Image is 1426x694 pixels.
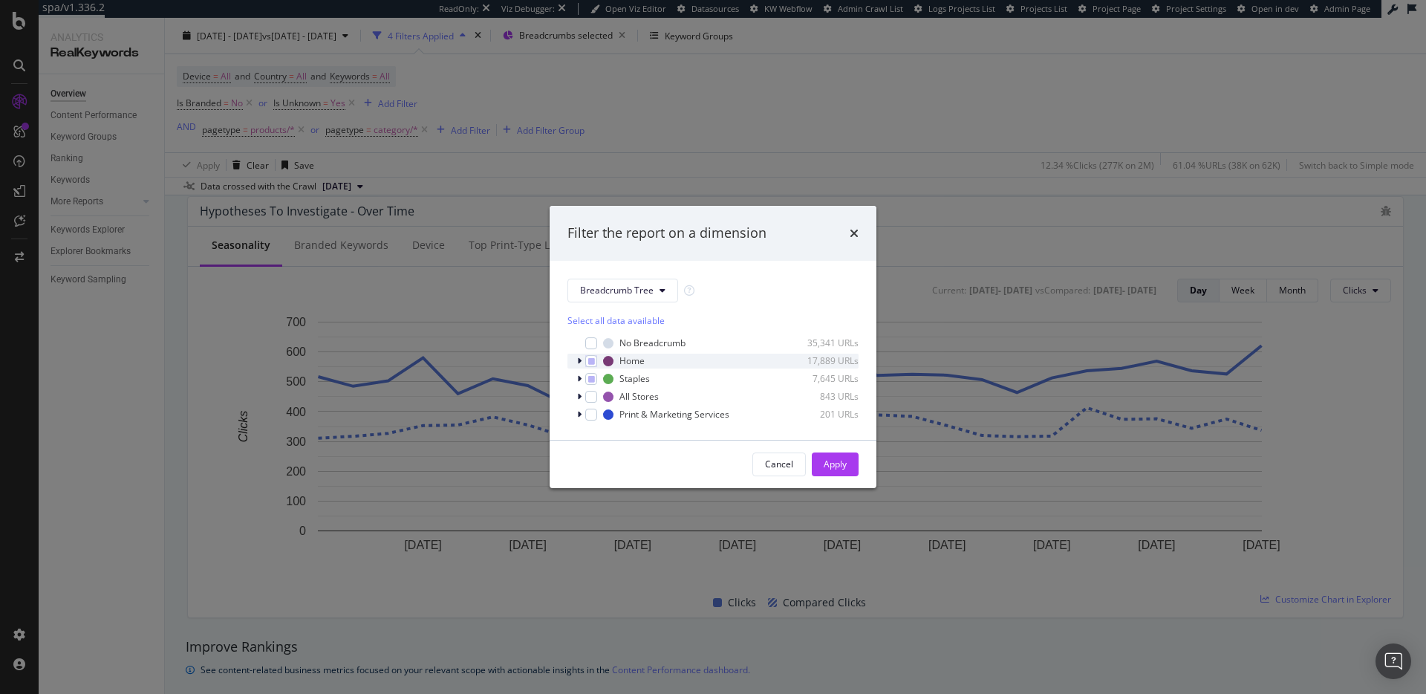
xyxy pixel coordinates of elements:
div: No Breadcrumb [619,337,686,349]
div: Cancel [765,458,793,470]
div: All Stores [619,390,659,403]
div: Print & Marketing Services [619,408,729,421]
div: times [850,224,859,243]
button: Cancel [752,453,806,476]
button: Breadcrumb Tree [567,279,678,302]
div: Home [619,354,645,367]
div: 7,645 URLs [786,372,859,385]
div: Open Intercom Messenger [1375,643,1411,679]
div: 201 URLs [786,408,859,421]
button: Apply [812,453,859,476]
div: Filter the report on a dimension [567,224,766,243]
div: 17,889 URLs [786,354,859,367]
div: Apply [824,458,847,470]
div: 843 URLs [786,390,859,403]
div: modal [550,206,876,488]
span: Breadcrumb Tree [580,284,654,296]
div: Staples [619,372,650,385]
div: Select all data available [567,314,859,327]
div: 35,341 URLs [786,337,859,349]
